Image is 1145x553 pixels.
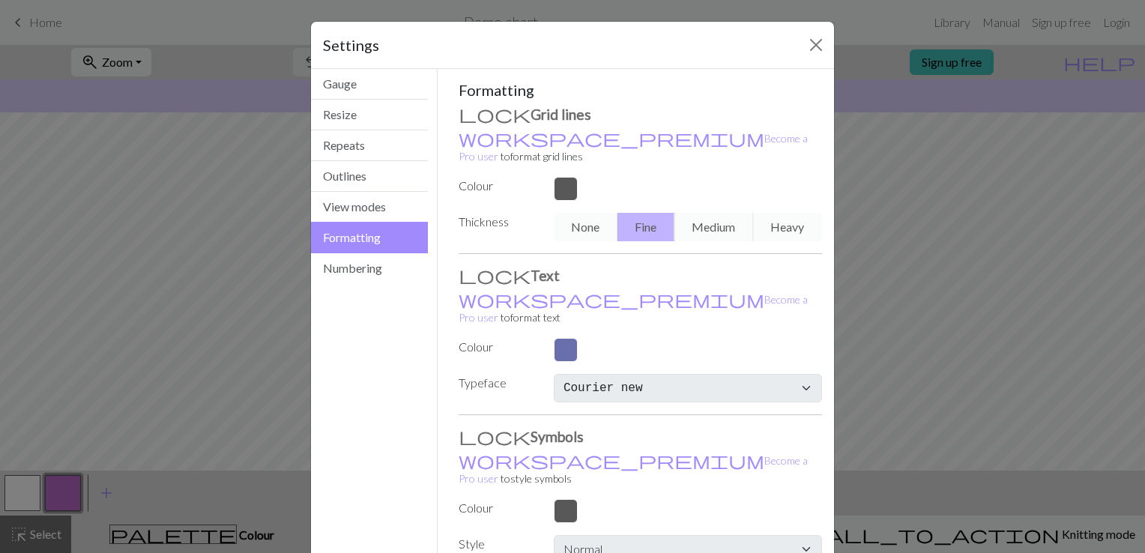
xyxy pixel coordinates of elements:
h3: Grid lines [459,105,823,123]
span: workspace_premium [459,127,764,148]
button: Numbering [311,253,428,283]
span: workspace_premium [459,450,764,471]
span: workspace_premium [459,288,764,309]
label: Colour [450,338,545,356]
button: Resize [311,100,428,130]
button: Gauge [311,69,428,100]
label: Colour [450,177,545,195]
h5: Formatting [459,81,823,99]
a: Become a Pro user [459,293,808,324]
button: Formatting [311,222,428,253]
button: View modes [311,192,428,223]
h3: Symbols [459,427,823,445]
button: Close [804,33,828,57]
label: Thickness [450,213,545,235]
label: Typeface [450,374,545,396]
h5: Settings [323,34,379,56]
a: Become a Pro user [459,454,808,485]
small: to format text [459,293,808,324]
small: to style symbols [459,454,808,485]
h3: Text [459,266,823,284]
label: Colour [450,499,545,517]
button: Outlines [311,161,428,192]
button: Repeats [311,130,428,161]
a: Become a Pro user [459,132,808,163]
small: to format grid lines [459,132,808,163]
